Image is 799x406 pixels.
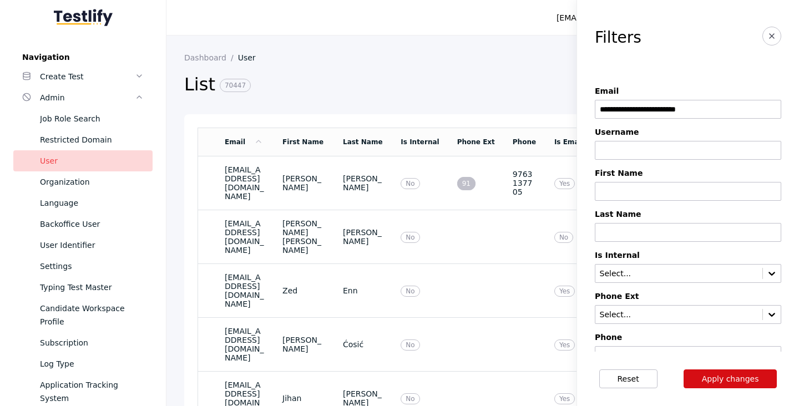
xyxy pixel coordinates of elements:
[40,112,144,125] div: Job Role Search
[557,11,757,24] div: [EMAIL_ADDRESS][PERSON_NAME][DOMAIN_NAME]
[13,235,153,256] a: User Identifier
[40,196,144,210] div: Language
[513,138,536,146] a: Phone
[554,178,575,189] span: Yes
[13,353,153,374] a: Log Type
[13,332,153,353] a: Subscription
[13,192,153,214] a: Language
[13,53,153,62] label: Navigation
[282,336,325,353] section: [PERSON_NAME]
[554,286,575,297] span: Yes
[343,228,383,246] section: [PERSON_NAME]
[225,165,265,201] section: [EMAIL_ADDRESS][DOMAIN_NAME]
[40,238,144,252] div: User Identifier
[40,175,144,189] div: Organization
[401,393,419,404] span: No
[13,129,153,150] a: Restricted Domain
[184,53,238,62] a: Dashboard
[457,177,476,190] span: 91
[13,277,153,298] a: Typing Test Master
[282,138,323,146] a: First Name
[554,339,575,351] span: Yes
[401,138,439,146] a: Is Internal
[343,138,383,146] a: Last Name
[40,154,144,168] div: User
[40,336,144,349] div: Subscription
[40,133,144,146] div: Restricted Domain
[13,150,153,171] a: User
[282,394,325,403] section: Jihan
[238,53,265,62] a: User
[595,29,641,47] h3: Filters
[54,9,113,26] img: Testlify - Backoffice
[595,292,781,301] label: Phone Ext
[595,251,781,260] label: Is Internal
[40,357,144,371] div: Log Type
[595,87,781,95] label: Email
[282,219,325,255] section: [PERSON_NAME] [PERSON_NAME]
[40,70,135,83] div: Create Test
[282,286,325,295] section: Zed
[684,369,777,388] button: Apply changes
[225,219,265,255] section: [EMAIL_ADDRESS][DOMAIN_NAME]
[595,169,781,177] label: First Name
[595,333,781,342] label: Phone
[40,302,144,328] div: Candidate Workspace Profile
[40,378,144,405] div: Application Tracking System
[184,73,712,97] h2: List
[595,210,781,219] label: Last Name
[554,232,573,243] span: No
[599,369,658,388] button: Reset
[595,128,781,136] label: Username
[343,340,383,349] section: Ćosić
[225,327,265,362] section: [EMAIL_ADDRESS][DOMAIN_NAME]
[13,171,153,192] a: Organization
[40,217,144,231] div: Backoffice User
[13,214,153,235] a: Backoffice User
[220,79,251,92] span: 70447
[401,286,419,297] span: No
[401,339,419,351] span: No
[554,393,575,404] span: Yes
[225,138,263,146] a: Email
[513,170,537,196] section: 9763137705
[40,281,144,294] div: Typing Test Master
[554,138,615,146] a: Is Email Verified
[13,108,153,129] a: Job Role Search
[40,260,144,273] div: Settings
[401,232,419,243] span: No
[13,298,153,332] a: Candidate Workspace Profile
[225,273,265,308] section: [EMAIL_ADDRESS][DOMAIN_NAME]
[401,178,419,189] span: No
[457,138,495,146] a: Phone Ext
[343,286,383,295] section: Enn
[282,174,325,192] section: [PERSON_NAME]
[13,256,153,277] a: Settings
[40,91,135,104] div: Admin
[343,174,383,192] section: [PERSON_NAME]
